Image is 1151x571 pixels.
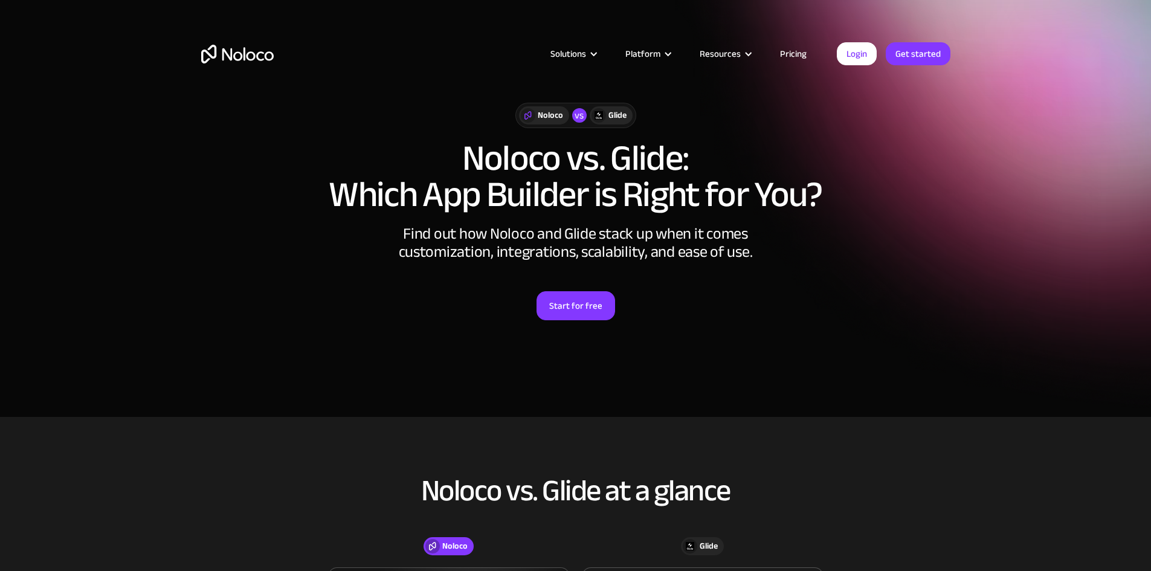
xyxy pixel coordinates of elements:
div: Noloco [442,540,468,553]
div: Platform [625,46,660,62]
div: Glide [700,540,718,553]
div: Resources [685,46,765,62]
a: Pricing [765,46,822,62]
div: Resources [700,46,741,62]
div: Noloco [538,109,563,122]
h2: Noloco vs. Glide at a glance [201,474,950,507]
h1: Noloco vs. Glide: Which App Builder is Right for You? [201,140,950,213]
a: Login [837,42,877,65]
div: Glide [608,109,627,122]
div: Platform [610,46,685,62]
a: home [201,45,274,63]
div: Solutions [535,46,610,62]
a: Get started [886,42,950,65]
div: vs [572,108,587,123]
div: Solutions [550,46,586,62]
a: Start for free [537,291,615,320]
div: Find out how Noloco and Glide stack up when it comes customization, integrations, scalability, an... [395,225,757,261]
